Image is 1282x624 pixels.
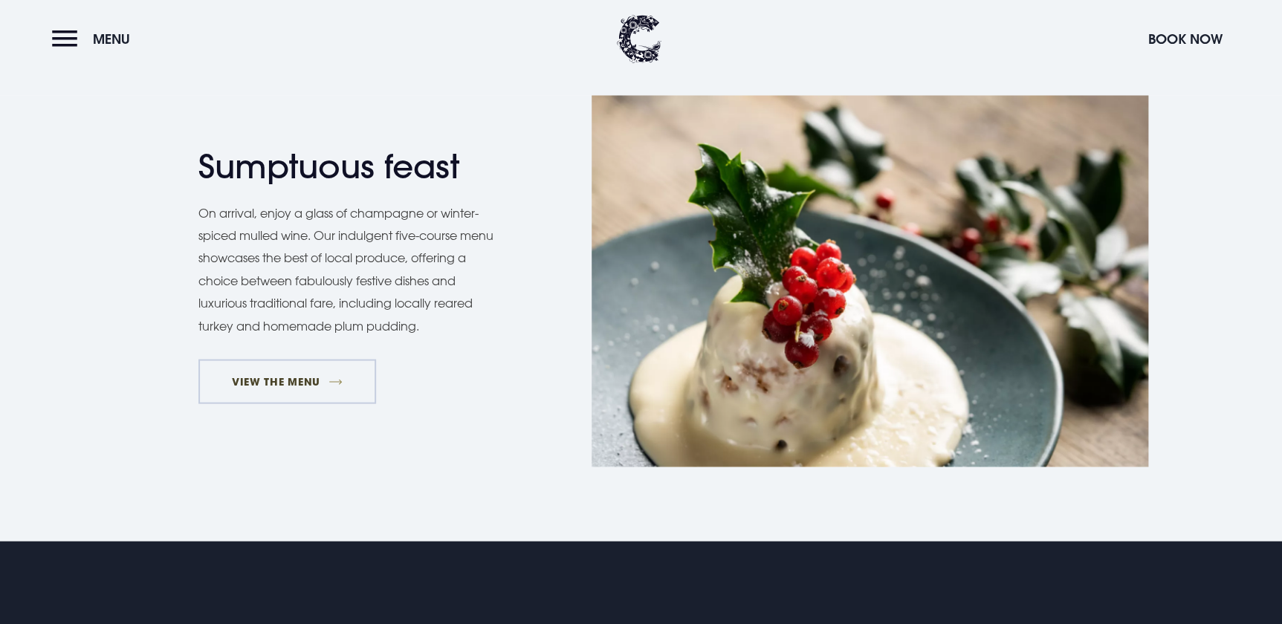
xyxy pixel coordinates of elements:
[198,146,488,186] h2: Sumptuous feast
[1141,23,1230,55] button: Book Now
[52,23,137,55] button: Menu
[592,95,1148,466] img: Christmas Day Dinner Northern Ireland
[93,30,130,48] span: Menu
[198,201,503,337] p: On arrival, enjoy a glass of champagne or winter-spiced mulled wine. Our indulgent five-course me...
[617,15,661,63] img: Clandeboye Lodge
[198,359,377,403] a: VIEW THE MENU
